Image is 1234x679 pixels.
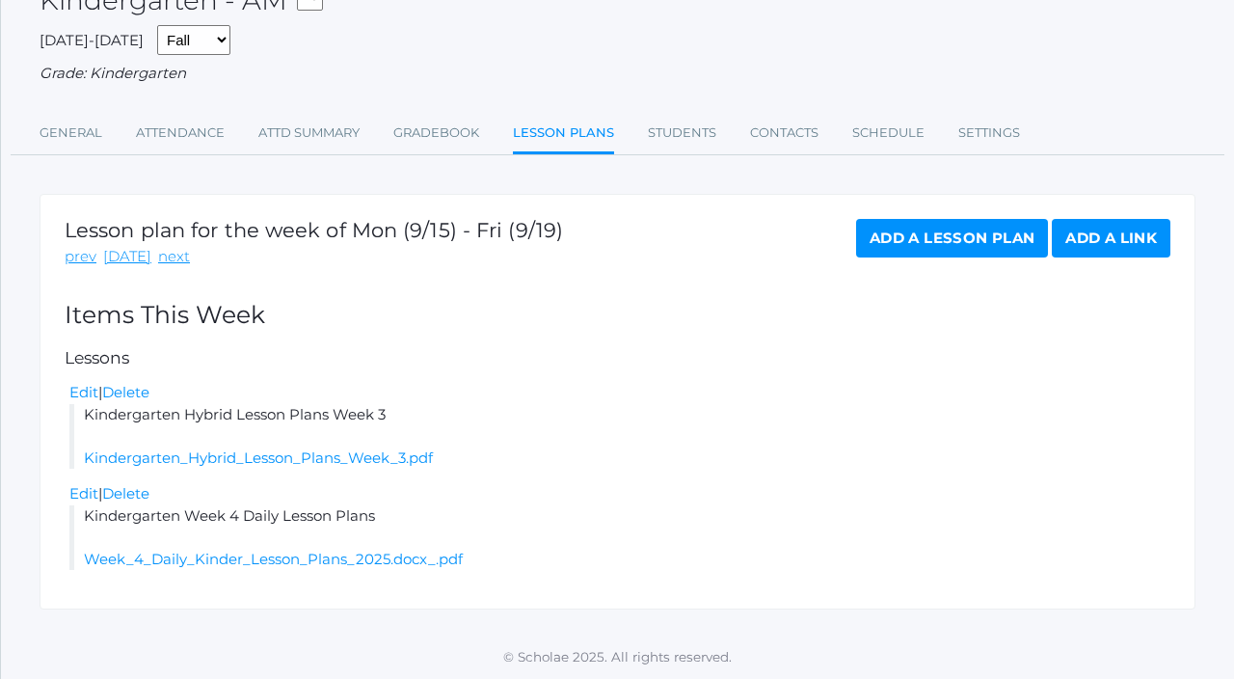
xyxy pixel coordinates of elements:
h2: Items This Week [65,302,1170,329]
a: Week_4_Daily_Kinder_Lesson_Plans_2025.docx_.pdf [84,550,463,568]
a: Attendance [136,114,225,152]
a: Delete [102,383,149,401]
li: Kindergarten Week 4 Daily Lesson Plans [69,505,1170,571]
a: Add a Lesson Plan [856,219,1048,258]
li: Kindergarten Hybrid Lesson Plans Week 3 [69,404,1170,470]
a: Lesson Plans [513,114,614,155]
p: © Scholae 2025. All rights reserved. [1,647,1234,666]
a: General [40,114,102,152]
a: next [158,246,190,268]
span: [DATE]-[DATE] [40,31,144,49]
div: | [69,382,1170,404]
a: Kindergarten_Hybrid_Lesson_Plans_Week_3.pdf [84,448,433,467]
a: Edit [69,383,98,401]
div: Grade: Kindergarten [40,63,1195,85]
a: [DATE] [103,246,151,268]
a: Attd Summary [258,114,360,152]
a: Settings [958,114,1020,152]
a: prev [65,246,96,268]
a: Add a Link [1052,219,1170,258]
a: Schedule [852,114,925,152]
div: | [69,483,1170,505]
a: Delete [102,484,149,502]
a: Contacts [750,114,818,152]
a: Gradebook [393,114,479,152]
h1: Lesson plan for the week of Mon (9/15) - Fri (9/19) [65,219,563,241]
a: Students [648,114,716,152]
a: Edit [69,484,98,502]
h5: Lessons [65,349,1170,367]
